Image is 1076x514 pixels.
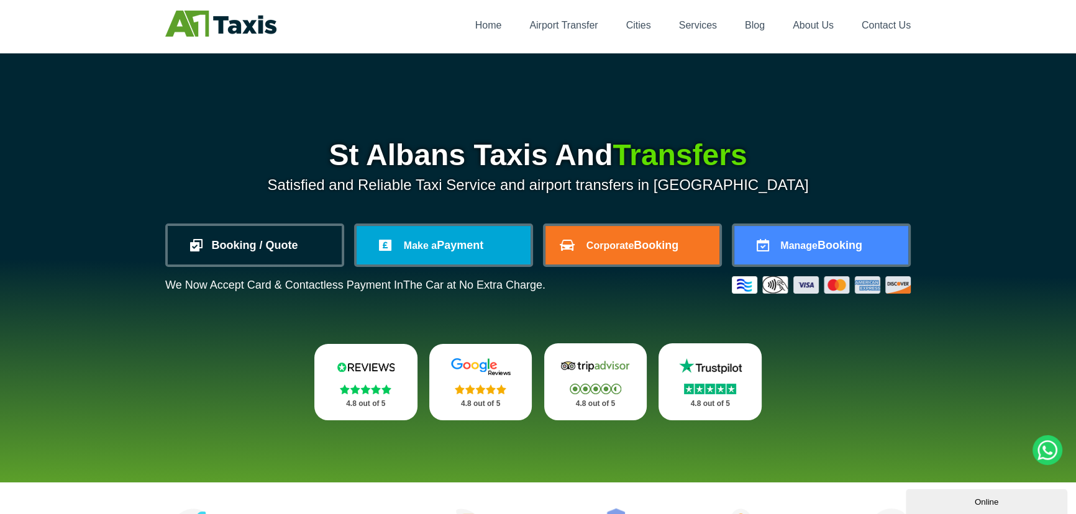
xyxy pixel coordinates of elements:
a: CorporateBooking [545,226,719,264]
a: Google Stars 4.8 out of 5 [429,344,532,420]
p: 4.8 out of 5 [558,396,634,412]
p: 4.8 out of 5 [443,396,519,412]
iframe: chat widget [906,487,1070,514]
img: Stars [455,384,506,394]
h1: St Albans Taxis And [165,140,911,170]
a: Home [475,20,502,30]
span: The Car at No Extra Charge. [403,279,545,291]
a: Services [679,20,717,30]
img: Trustpilot [673,357,747,376]
span: Manage [780,240,818,251]
a: Blog [745,20,765,30]
span: Transfers [613,138,747,171]
p: We Now Accept Card & Contactless Payment In [165,279,545,292]
span: Corporate [586,240,634,251]
img: Reviews.io [329,358,403,376]
p: Satisfied and Reliable Taxi Service and airport transfers in [GEOGRAPHIC_DATA] [165,176,911,194]
a: Booking / Quote [168,226,342,264]
a: Cities [626,20,651,30]
p: 4.8 out of 5 [328,396,404,412]
a: Airport Transfer [529,20,598,30]
img: Google [444,358,518,376]
img: Stars [570,384,621,394]
img: Tripadvisor [558,357,632,376]
span: Make a [404,240,437,251]
a: Contact Us [862,20,911,30]
a: ManageBooking [734,226,908,264]
img: Credit And Debit Cards [732,276,911,294]
a: Trustpilot Stars 4.8 out of 5 [659,343,762,420]
img: Stars [684,384,736,394]
a: Make aPayment [357,226,531,264]
a: About Us [793,20,834,30]
img: Stars [340,384,391,394]
a: Tripadvisor Stars 4.8 out of 5 [544,343,647,420]
p: 4.8 out of 5 [672,396,748,412]
img: A1 Taxis St Albans LTD [165,11,276,37]
a: Reviews.io Stars 4.8 out of 5 [314,344,417,420]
